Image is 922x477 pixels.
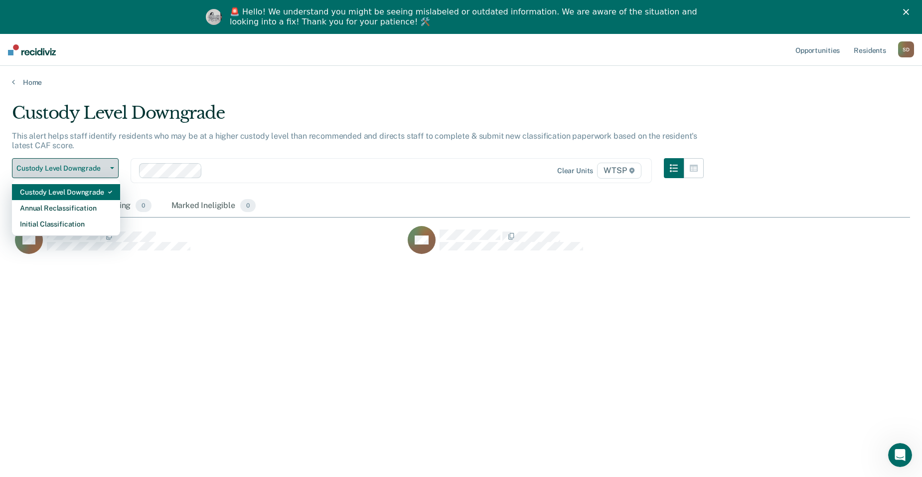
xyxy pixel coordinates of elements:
div: 🚨 Hello! We understand you might be seeing mislabeled or outdated information. We are aware of th... [230,7,700,27]
p: This alert helps staff identify residents who may be at a higher custody level than recommended a... [12,131,697,150]
div: CaseloadOpportunityCell-00563713 [12,226,405,265]
a: Opportunities [793,34,842,66]
div: Clear units [557,167,594,175]
img: Recidiviz [8,44,56,55]
a: Residents [852,34,888,66]
div: Marked Ineligible0 [169,195,258,217]
span: 0 [240,199,256,212]
span: Custody Level Downgrade [16,164,106,173]
a: Home [12,78,910,87]
div: S D [898,41,914,57]
img: Profile image for Kim [206,9,222,25]
button: SD [898,41,914,57]
div: Custody Level Downgrade [20,184,112,200]
div: Initial Classification [20,216,112,232]
span: 0 [136,199,151,212]
div: CaseloadOpportunityCell-00484333 [405,226,797,265]
div: Custody Level Downgrade [12,103,704,131]
div: Annual Reclassification [20,200,112,216]
div: Pending0 [99,195,153,217]
span: WTSP [597,163,641,179]
div: Close [903,9,913,15]
button: Custody Level Downgrade [12,158,119,178]
iframe: Intercom live chat [888,443,912,467]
